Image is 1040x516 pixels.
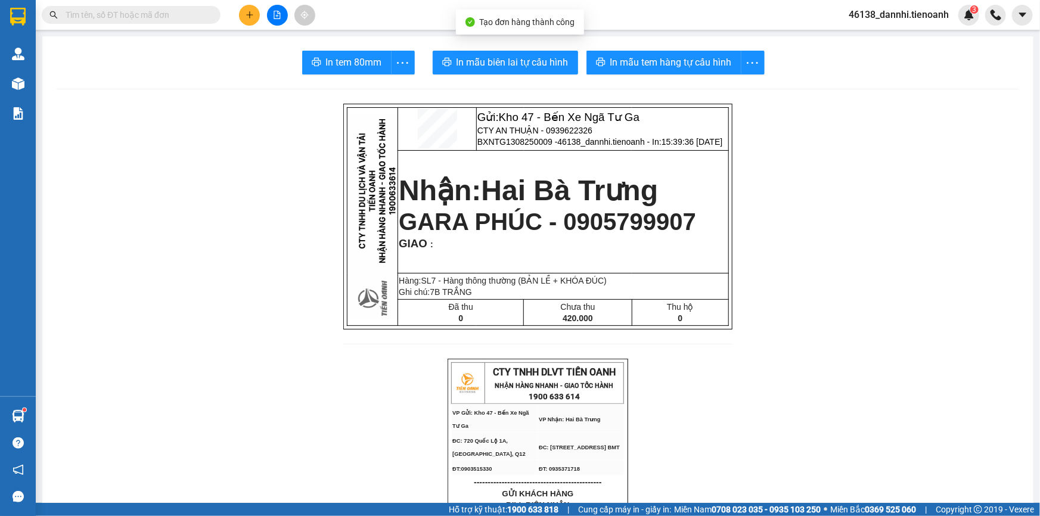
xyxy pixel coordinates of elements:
[712,505,821,514] strong: 0708 023 035 - 0935 103 250
[66,8,206,21] input: Tìm tên, số ĐT hoặc mã đơn
[610,55,732,70] span: In mẫu tem hàng tự cấu hình
[452,466,492,472] span: ĐT:0903515330
[64,58,173,90] span: BXNTG1308250008 -
[457,55,569,70] span: In mẫu biên lai tự cấu hình
[578,503,671,516] span: Cung cấp máy in - giấy in:
[427,240,433,249] span: :
[667,302,694,312] span: Thu hộ
[12,107,24,120] img: solution-icon
[12,48,24,60] img: warehouse-icon
[477,126,592,135] span: CTY AN THUẬN - 0939622326
[495,382,614,390] strong: NHẬN HÀNG NHANH - GIAO TỐC HÀNH
[64,69,173,90] span: 46138_dannhi.tienoanh - In:
[539,416,600,422] span: VP Nhận: Hai Bà Trưng
[477,111,639,123] span: Gửi:
[741,51,765,74] button: more
[830,503,916,516] span: Miền Bắc
[529,392,580,401] strong: 1900 633 614
[399,209,696,235] span: GARA PHÚC - 0905799907
[326,55,382,70] span: In tem 80mm
[974,505,982,514] span: copyright
[563,313,593,323] span: 420.000
[64,35,140,56] span: TP THÀNH LỘC - 0981161302
[741,55,764,70] span: more
[391,51,415,74] button: more
[678,313,682,323] span: 0
[431,276,607,285] span: 7 - Hàng thông thường (BẢN LỀ + KHÓA ĐÚC)
[925,503,927,516] span: |
[506,501,570,509] span: BILL BIÊN NHẬN
[302,51,392,74] button: printerIn tem 80mm
[300,11,309,19] span: aim
[477,137,722,147] span: BXNTG1308250009 -
[23,408,26,412] sup: 1
[452,368,482,398] img: logo
[13,437,24,449] span: question-circle
[674,503,821,516] span: Miền Nam
[449,302,473,312] span: Đã thu
[465,17,475,27] span: check-circle
[539,444,620,450] span: ĐC: [STREET_ADDRESS] BMT
[499,111,639,123] span: Kho 47 - Bến Xe Ngã Tư Ga
[964,10,974,20] img: icon-new-feature
[567,503,569,516] span: |
[430,287,471,297] span: 7B TRẮNG
[294,5,315,26] button: aim
[558,137,723,147] span: 46138_dannhi.tienoanh - In:
[482,175,659,206] span: Hai Bà Trưng
[399,276,607,285] span: Hàng:SL
[64,7,168,32] span: Kho 47 - Bến Xe Ngã Tư Ga
[10,8,26,26] img: logo-vxr
[1012,5,1033,26] button: caret-down
[75,80,145,90] span: 15:27:16 [DATE]
[970,5,979,14] sup: 3
[239,5,260,26] button: plus
[561,302,595,312] span: Chưa thu
[49,11,58,19] span: search
[246,11,254,19] span: plus
[452,410,529,429] span: VP Gửi: Kho 47 - Bến Xe Ngã Tư Ga
[433,51,578,74] button: printerIn mẫu biên lai tự cấu hình
[865,505,916,514] strong: 0369 525 060
[662,137,722,147] span: 15:39:36 [DATE]
[539,466,580,472] span: ĐT: 0935371718
[312,57,321,69] span: printer
[596,57,606,69] span: printer
[458,313,463,323] span: 0
[13,464,24,475] span: notification
[507,505,558,514] strong: 1900 633 818
[449,503,558,516] span: Hỗ trợ kỹ thuật:
[399,175,658,206] strong: Nhận:
[972,5,976,14] span: 3
[493,366,616,378] span: CTY TNHH DLVT TIẾN OANH
[452,438,526,457] span: ĐC: 720 Quốc Lộ 1A, [GEOGRAPHIC_DATA], Q12
[399,287,472,297] span: Ghi chú:
[273,11,281,19] span: file-add
[12,410,24,422] img: warehouse-icon
[839,7,958,22] span: 46138_dannhi.tienoanh
[991,10,1001,20] img: phone-icon
[267,5,288,26] button: file-add
[480,17,575,27] span: Tạo đơn hàng thành công
[392,55,414,70] span: more
[502,489,574,498] span: GỬI KHÁCH HÀNG
[399,237,427,250] span: GIAO
[64,7,168,32] span: Gửi:
[474,477,601,487] span: ----------------------------------------------
[586,51,741,74] button: printerIn mẫu tem hàng tự cấu hình
[13,491,24,502] span: message
[824,507,827,512] span: ⚪️
[12,77,24,90] img: warehouse-icon
[442,57,452,69] span: printer
[1017,10,1028,20] span: caret-down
